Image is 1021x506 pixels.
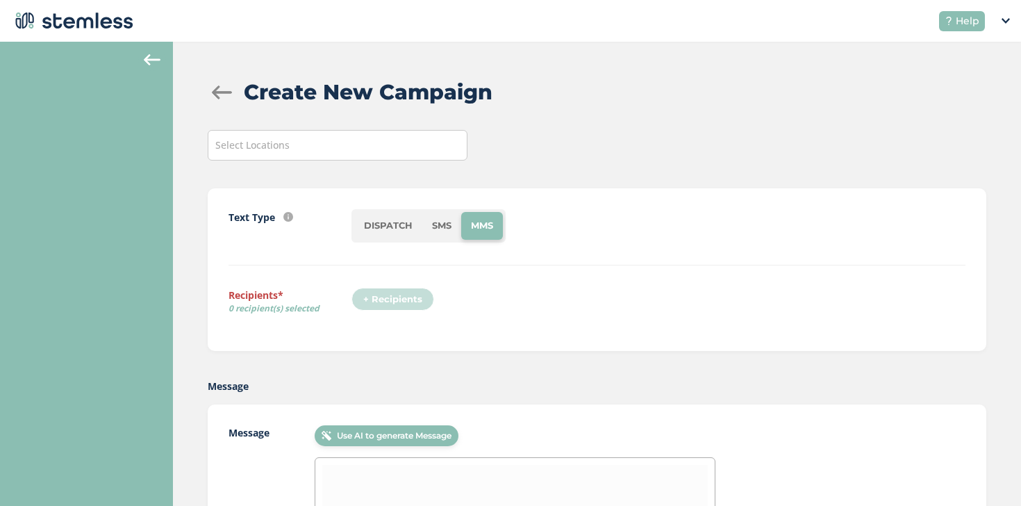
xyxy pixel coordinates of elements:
[956,14,979,28] span: Help
[283,212,293,222] img: icon-info-236977d2.svg
[208,379,249,393] label: Message
[315,425,458,446] button: Use AI to generate Message
[461,212,503,240] li: MMS
[11,7,133,35] img: logo-dark-0685b13c.svg
[144,54,160,65] img: icon-arrow-back-accent-c549486e.svg
[229,288,351,320] label: Recipients*
[945,17,953,25] img: icon-help-white-03924b79.svg
[422,212,461,240] li: SMS
[354,212,422,240] li: DISPATCH
[337,430,451,442] span: Use AI to generate Message
[229,302,351,315] span: 0 recipient(s) selected
[952,439,1021,506] iframe: Chat Widget
[229,210,275,225] label: Text Type
[1002,18,1010,24] img: icon_down-arrow-small-66adaf34.svg
[215,138,290,152] span: Select Locations
[244,76,492,108] h2: Create New Campaign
